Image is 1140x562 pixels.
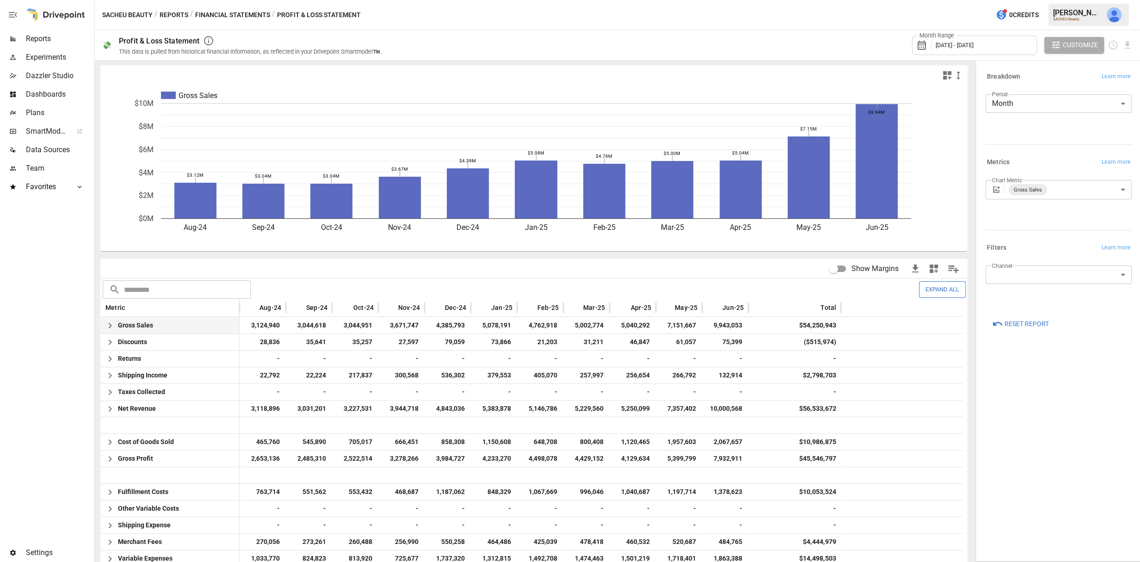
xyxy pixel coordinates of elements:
[118,434,174,450] span: Cost of Goods Sold
[126,301,139,314] button: Sort
[799,434,836,450] div: $10,986,875
[384,301,397,314] button: Sort
[429,534,466,550] span: 550,258
[568,334,605,350] span: 31,211
[1062,39,1097,51] span: Customize
[803,367,836,383] div: $2,798,703
[383,451,420,467] span: 3,278,266
[290,401,327,417] span: 3,031,201
[833,500,836,517] div: -
[321,223,342,232] text: Oct-24
[244,401,281,417] span: 3,118,896
[118,384,165,400] span: Taxes Collected
[26,89,92,100] span: Dashboards
[804,334,836,350] div: ($515,974)
[26,107,92,118] span: Plans
[252,223,275,232] text: Sep-24
[383,534,420,550] span: 256,990
[195,9,270,21] button: Financial Statements
[339,301,352,314] button: Sort
[118,334,147,350] span: Discounts
[568,401,605,417] span: 5,229,560
[707,434,744,450] span: 2,067,657
[943,259,964,279] button: Manage Columns
[537,303,559,312] span: Feb-25
[246,301,259,314] button: Sort
[26,33,92,44] span: Reports
[290,384,327,400] span: -
[292,301,305,314] button: Sort
[614,534,651,550] span: 460,532
[732,150,749,155] text: $5.04M
[26,70,92,81] span: Dazzler Studio
[614,434,651,450] span: 1,120,465
[337,484,374,500] span: 553,432
[992,6,1042,24] button: 0Credits
[1053,17,1101,21] div: SACHEU Beauty
[522,317,559,333] span: 4,762,918
[986,315,1055,332] button: Reset Report
[491,303,512,312] span: Jan-25
[1044,37,1104,54] button: Customize
[431,301,444,314] button: Sort
[660,334,697,350] span: 61,057
[568,517,605,533] span: -
[522,500,559,517] span: -
[323,173,339,179] text: $3.04M
[583,303,605,312] span: Mar-25
[475,484,512,500] span: 848,329
[987,157,1010,167] h6: Metrics
[528,150,544,155] text: $5.08M
[475,451,512,467] span: 4,233,270
[522,534,559,550] span: 425,039
[522,351,559,367] span: -
[707,351,744,367] span: -
[290,500,327,517] span: -
[105,303,125,312] span: Metric
[244,317,281,333] span: 3,124,940
[388,223,411,232] text: Nov-24
[139,145,154,154] text: $6M
[118,317,153,333] span: Gross Sales
[244,534,281,550] span: 270,056
[799,451,836,467] div: $45,546,797
[26,52,92,63] span: Experiments
[190,9,193,21] div: /
[353,303,374,312] span: Oct-24
[118,517,171,533] span: Shipping Expense
[184,223,207,232] text: Aug-24
[569,301,582,314] button: Sort
[568,351,605,367] span: -
[383,484,420,500] span: 468,687
[568,434,605,450] span: 800,408
[475,351,512,367] span: -
[26,163,92,174] span: Team
[118,500,179,517] span: Other Variable Costs
[179,91,217,100] text: Gross Sales
[26,547,92,558] span: Settings
[614,384,651,400] span: -
[568,317,605,333] span: 5,002,774
[259,303,281,312] span: Aug-24
[429,384,466,400] span: -
[1102,158,1130,167] span: Learn more
[429,517,466,533] span: -
[833,384,836,400] div: -
[799,317,836,333] div: $54,250,943
[614,351,651,367] span: -
[383,434,420,450] span: 666,451
[475,534,512,550] span: 464,486
[614,500,651,517] span: -
[160,9,188,21] button: Reports
[429,484,466,500] span: 1,187,062
[337,384,374,400] span: -
[707,517,744,533] span: -
[675,303,697,312] span: May-25
[187,173,203,178] text: $3.12M
[1107,7,1122,22] div: Derek Yimoyines
[429,434,466,450] span: 858,308
[865,223,888,232] text: Jun-25
[1122,40,1133,50] button: Download report
[337,517,374,533] span: -
[799,401,836,417] div: $56,533,672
